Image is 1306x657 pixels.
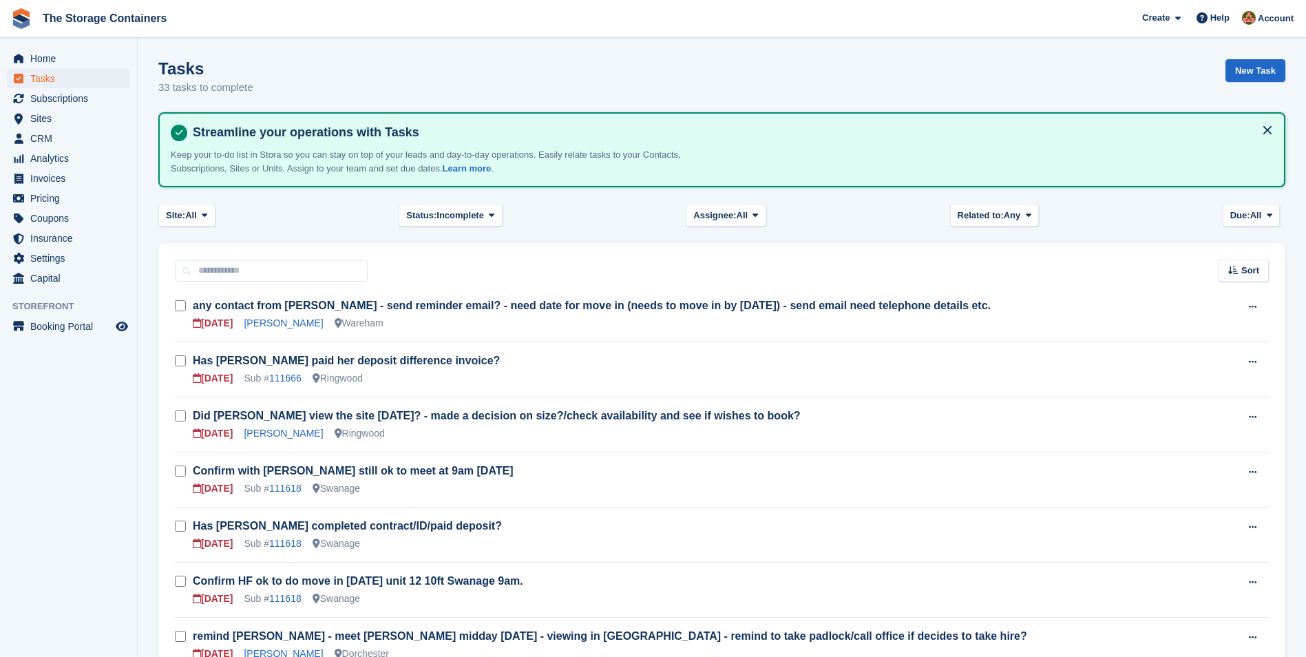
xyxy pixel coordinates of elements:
span: Any [1004,209,1021,222]
a: menu [7,129,130,148]
div: Ringwood [313,371,363,386]
a: menu [7,89,130,108]
span: Tasks [30,69,113,88]
span: All [737,209,748,222]
span: Site: [166,209,185,222]
a: menu [7,109,130,128]
span: Related to: [958,209,1004,222]
span: Create [1142,11,1170,25]
span: All [1250,209,1262,222]
span: Status: [406,209,436,222]
p: Keep your to-do list in Stora so you can stay on top of your leads and day-to-day operations. Eas... [171,148,687,175]
div: Sub # [244,371,301,386]
a: menu [7,317,130,336]
a: menu [7,209,130,228]
a: menu [7,69,130,88]
button: Assignee: All [686,204,766,227]
div: [DATE] [193,481,233,496]
a: Confirm HF ok to do move in [DATE] unit 12 10ft Swanage 9am. [193,575,523,587]
h4: Streamline your operations with Tasks [187,125,1273,140]
a: menu [7,189,130,208]
div: Sub # [244,592,301,606]
span: Sort [1241,264,1259,278]
a: 111618 [269,483,302,494]
span: All [185,209,197,222]
a: remind [PERSON_NAME] - meet [PERSON_NAME] midday [DATE] - viewing in [GEOGRAPHIC_DATA] - remind t... [193,630,1027,642]
div: Ringwood [335,426,385,441]
div: [DATE] [193,371,233,386]
a: Has [PERSON_NAME] completed contract/ID/paid deposit? [193,520,502,532]
a: 111618 [269,593,302,604]
button: Status: Incomplete [399,204,502,227]
a: menu [7,169,130,188]
div: Swanage [313,536,360,551]
button: Due: All [1223,204,1280,227]
span: Assignee: [693,209,736,222]
a: 111666 [269,373,302,384]
div: Swanage [313,481,360,496]
span: Sites [30,109,113,128]
span: Invoices [30,169,113,188]
a: any contact from [PERSON_NAME] - send reminder email? - need date for move in (needs to move in b... [193,300,991,311]
a: menu [7,269,130,288]
span: Help [1210,11,1230,25]
a: Preview store [114,318,130,335]
span: Pricing [30,189,113,208]
span: Incomplete [436,209,484,222]
a: [PERSON_NAME] [244,428,323,439]
a: menu [7,229,130,248]
a: Did [PERSON_NAME] view the site [DATE]? - made a decision on size?/check availability and see if ... [193,410,801,421]
img: stora-icon-8386f47178a22dfd0bd8f6a31ec36ba5ce8667c1dd55bd0f319d3a0aa187defe.svg [11,8,32,29]
a: menu [7,249,130,268]
a: 111618 [269,538,302,549]
span: Settings [30,249,113,268]
div: [DATE] [193,536,233,551]
span: Coupons [30,209,113,228]
button: Site: All [158,204,215,227]
button: Related to: Any [950,204,1039,227]
span: Insurance [30,229,113,248]
a: menu [7,49,130,68]
span: CRM [30,129,113,148]
a: Has [PERSON_NAME] paid her deposit difference invoice? [193,355,500,366]
p: 33 tasks to complete [158,80,253,96]
span: Due: [1230,209,1250,222]
span: Storefront [12,300,137,313]
a: menu [7,149,130,168]
span: Analytics [30,149,113,168]
a: Confirm with [PERSON_NAME] still ok to meet at 9am [DATE] [193,465,514,477]
div: [DATE] [193,426,233,441]
h1: Tasks [158,59,253,78]
span: Account [1258,12,1294,25]
span: Home [30,49,113,68]
a: New Task [1225,59,1285,82]
span: Capital [30,269,113,288]
div: Wareham [335,316,383,331]
div: [DATE] [193,592,233,606]
span: Booking Portal [30,317,113,336]
div: [DATE] [193,316,233,331]
div: Sub # [244,481,301,496]
div: Swanage [313,592,360,606]
a: The Storage Containers [37,7,172,30]
div: Sub # [244,536,301,551]
img: Kirsty Simpson [1242,11,1256,25]
a: [PERSON_NAME] [244,317,323,328]
span: Subscriptions [30,89,113,108]
a: Learn more [443,163,492,174]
